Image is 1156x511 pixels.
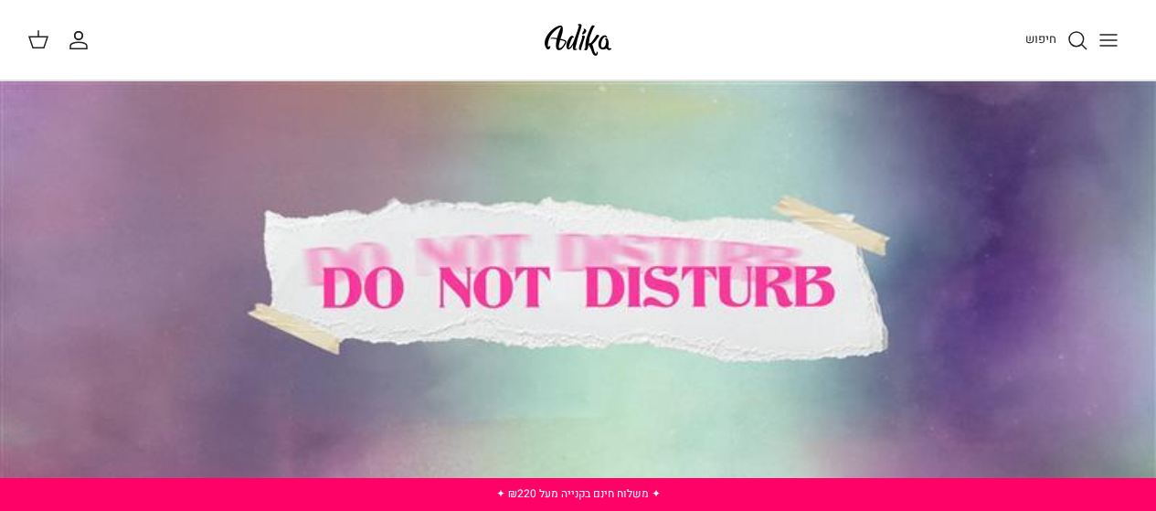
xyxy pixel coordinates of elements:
[496,485,661,502] a: ✦ משלוח חינם בקנייה מעל ₪220 ✦
[1088,20,1129,60] button: Toggle menu
[1025,30,1056,48] span: חיפוש
[1025,29,1088,51] a: חיפוש
[68,29,97,51] a: החשבון שלי
[539,18,617,61] img: Adika IL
